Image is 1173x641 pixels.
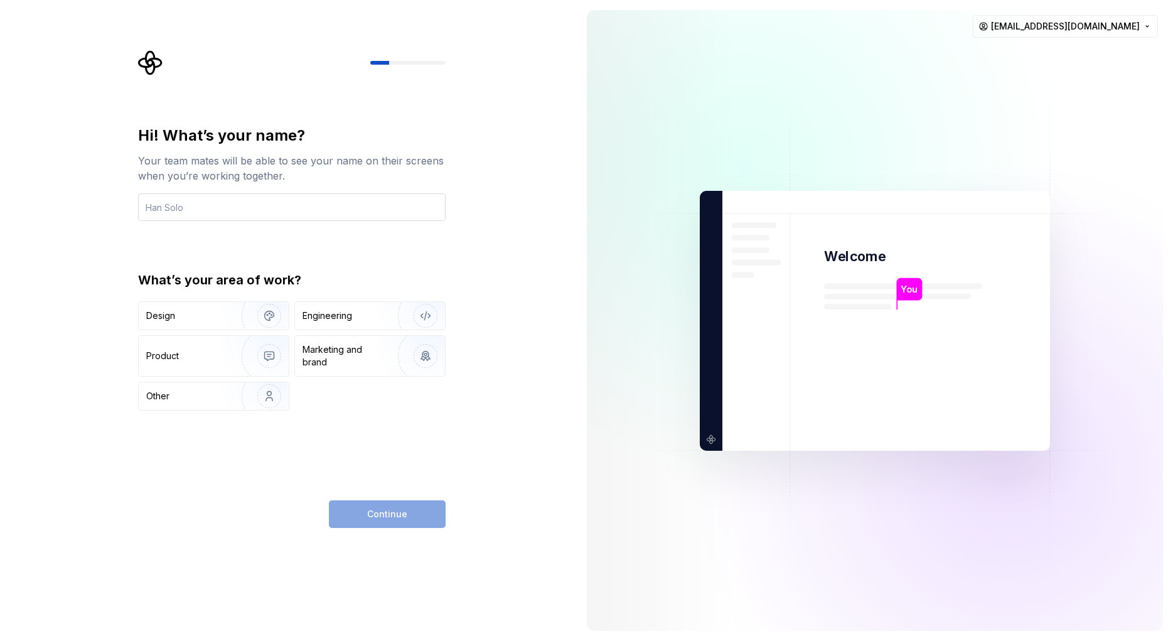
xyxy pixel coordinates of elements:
p: Welcome [824,247,886,266]
div: Your team mates will be able to see your name on their screens when you’re working together. [138,153,446,183]
div: Hi! What’s your name? [138,126,446,146]
div: What’s your area of work? [138,271,446,289]
div: Product [146,350,179,362]
p: You [901,282,918,296]
div: Design [146,310,175,322]
svg: Supernova Logo [138,50,163,75]
div: Other [146,390,169,402]
button: [EMAIL_ADDRESS][DOMAIN_NAME] [973,15,1158,38]
input: Han Solo [138,193,446,221]
div: Marketing and brand [303,343,387,369]
div: Engineering [303,310,352,322]
span: [EMAIL_ADDRESS][DOMAIN_NAME] [991,20,1140,33]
